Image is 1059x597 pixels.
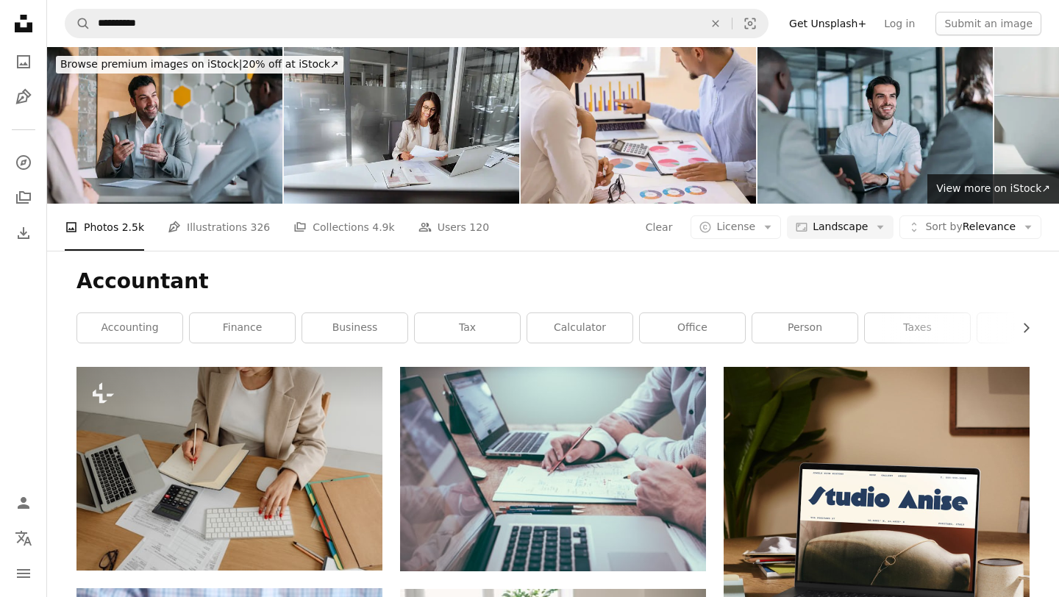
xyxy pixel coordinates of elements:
a: Illustrations [9,82,38,112]
img: Two executive businessperson colleagues consultation [521,47,756,204]
form: Find visuals sitewide [65,9,769,38]
span: Relevance [925,220,1016,235]
a: finance [190,313,295,343]
a: calculator [527,313,632,343]
a: Photos [9,47,38,76]
img: Group of business persons talking in the office. [757,47,993,204]
img: Latin business woman saleswoman working on laptop computer reading financial bank document in off... [284,47,519,204]
button: License [691,215,781,239]
img: a woman sitting at a desk working on a computer [76,367,382,571]
button: Language [9,523,38,553]
a: business [302,313,407,343]
a: Get Unsplash+ [780,12,875,35]
a: Collections 4.9k [293,204,394,251]
button: Submit an image [935,12,1041,35]
button: Landscape [787,215,894,239]
a: Browse premium images on iStock|20% off at iStock↗ [47,47,352,82]
span: License [716,221,755,232]
span: 4.9k [372,219,394,235]
span: Landscape [813,220,868,235]
a: Explore [9,148,38,177]
span: Browse premium images on iStock | [60,58,242,70]
button: Search Unsplash [65,10,90,37]
span: Sort by [925,221,962,232]
a: office [640,313,745,343]
a: Users 120 [418,204,489,251]
div: 20% off at iStock ↗ [56,56,343,74]
button: Clear [645,215,674,239]
a: View more on iStock↗ [927,174,1059,204]
span: View more on iStock ↗ [936,182,1050,194]
img: Group of business persons talking in the office. [47,47,282,204]
span: 326 [251,219,271,235]
a: Illustrations 326 [168,204,270,251]
span: 120 [469,219,489,235]
a: person holding pencil near laptop computer [400,462,706,476]
button: Sort byRelevance [899,215,1041,239]
h1: Accountant [76,268,1030,295]
button: Visual search [732,10,768,37]
a: taxes [865,313,970,343]
a: Collections [9,183,38,212]
button: Menu [9,559,38,588]
img: person holding pencil near laptop computer [400,367,706,571]
a: a woman sitting at a desk working on a computer [76,462,382,475]
button: scroll list to the right [1013,313,1030,343]
a: tax [415,313,520,343]
a: person [752,313,857,343]
a: accounting [77,313,182,343]
a: Download History [9,218,38,248]
button: Clear [699,10,732,37]
a: Log in [875,12,924,35]
a: Log in / Sign up [9,488,38,518]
